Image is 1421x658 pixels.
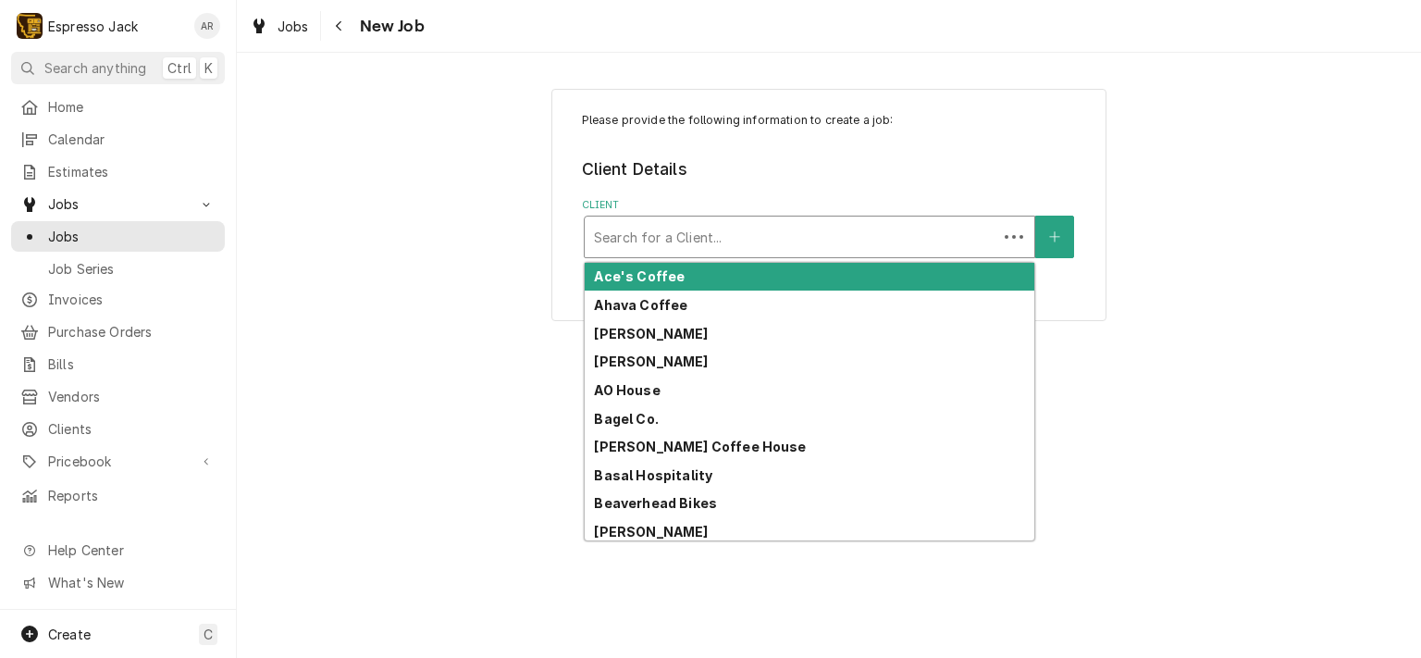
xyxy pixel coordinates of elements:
[48,17,138,36] div: Espresso Jack
[17,13,43,39] div: Espresso Jack's Avatar
[204,625,213,644] span: C
[11,221,225,252] a: Jobs
[44,58,146,78] span: Search anything
[582,112,1077,129] p: Please provide the following information to create a job:
[594,354,708,369] strong: [PERSON_NAME]
[48,162,216,181] span: Estimates
[11,254,225,284] a: Job Series
[1035,216,1074,258] button: Create New Client
[594,268,685,284] strong: Ace's Coffee
[11,124,225,155] a: Calendar
[11,317,225,347] a: Purchase Orders
[167,58,192,78] span: Ctrl
[594,411,658,427] strong: Bagel Co.
[204,58,213,78] span: K
[594,467,712,483] strong: Basal Hospitality
[11,480,225,511] a: Reports
[594,382,660,398] strong: AO House
[48,387,216,406] span: Vendors
[582,198,1077,213] label: Client
[594,524,708,540] strong: [PERSON_NAME]
[11,381,225,412] a: Vendors
[48,627,91,642] span: Create
[48,486,216,505] span: Reports
[11,189,225,219] a: Go to Jobs
[48,419,216,439] span: Clients
[48,573,214,592] span: What's New
[48,97,216,117] span: Home
[48,290,216,309] span: Invoices
[48,130,216,149] span: Calendar
[48,259,216,279] span: Job Series
[48,354,216,374] span: Bills
[48,322,216,341] span: Purchase Orders
[11,414,225,444] a: Clients
[11,284,225,315] a: Invoices
[48,540,214,560] span: Help Center
[17,13,43,39] div: E
[194,13,220,39] div: Allan Ross's Avatar
[48,227,216,246] span: Jobs
[242,11,316,42] a: Jobs
[11,535,225,565] a: Go to Help Center
[582,198,1077,258] div: Client
[594,297,687,313] strong: Ahava Coffee
[594,439,806,454] strong: [PERSON_NAME] Coffee House
[354,14,425,39] span: New Job
[11,567,225,598] a: Go to What's New
[48,452,188,471] span: Pricebook
[11,349,225,379] a: Bills
[582,112,1077,258] div: Job Create/Update Form
[194,13,220,39] div: AR
[325,11,354,41] button: Navigate back
[278,17,309,36] span: Jobs
[551,89,1106,321] div: Job Create/Update
[11,446,225,477] a: Go to Pricebook
[594,495,717,511] strong: Beaverhead Bikes
[582,157,1077,181] legend: Client Details
[11,92,225,122] a: Home
[11,52,225,84] button: Search anythingCtrlK
[11,156,225,187] a: Estimates
[594,326,708,341] strong: [PERSON_NAME]
[48,194,188,214] span: Jobs
[1049,230,1060,243] svg: Create New Client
